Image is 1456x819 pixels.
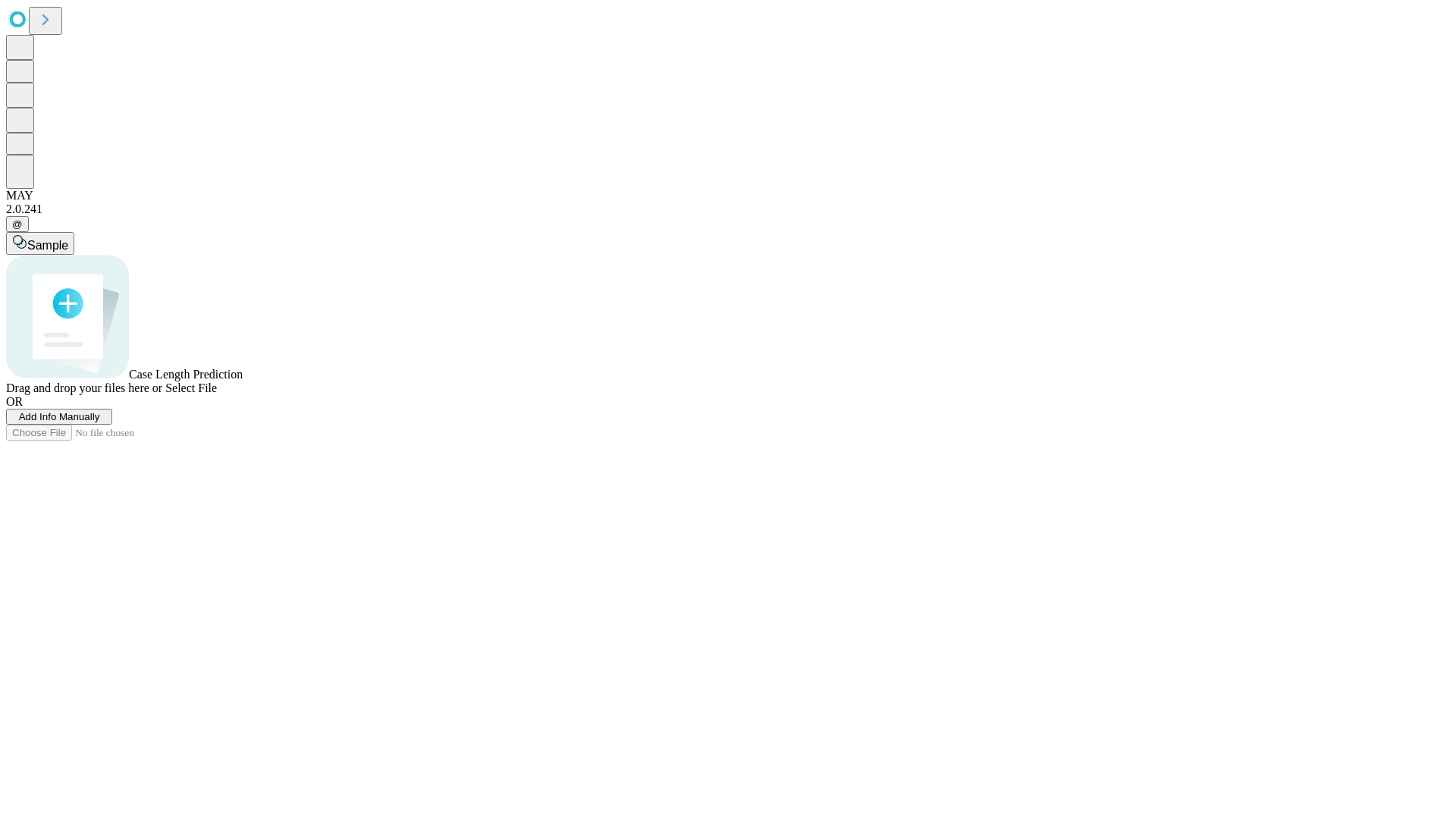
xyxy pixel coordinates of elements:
span: Sample [27,239,68,252]
span: @ [12,218,23,230]
span: OR [6,395,23,408]
button: Add Info Manually [6,409,112,425]
span: Add Info Manually [19,411,100,422]
div: MAY [6,189,1450,202]
span: Case Length Prediction [129,368,243,381]
span: Select File [165,381,217,394]
button: Sample [6,232,74,255]
button: @ [6,216,29,232]
span: Drag and drop your files here or [6,381,162,394]
div: 2.0.241 [6,202,1450,216]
